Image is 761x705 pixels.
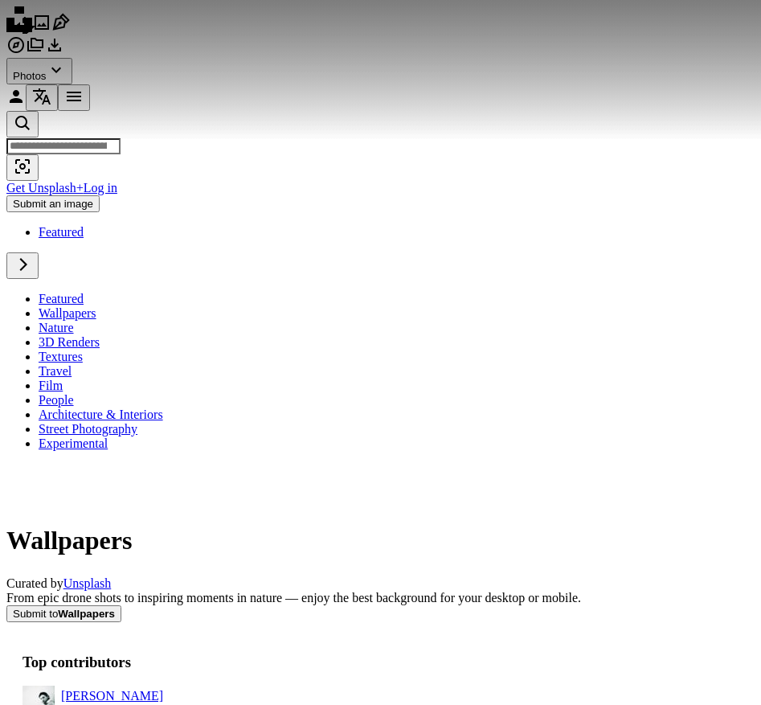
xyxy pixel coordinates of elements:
strong: Wallpapers [58,608,115,620]
a: Unsplash [63,576,112,590]
a: Travel [39,364,72,378]
a: Textures [39,350,83,363]
a: Photos [32,21,51,35]
a: Experimental [39,437,108,450]
a: Film [39,379,63,392]
h1: Wallpapers [6,526,132,555]
h3: Top contributors [23,654,738,671]
a: Collections [26,43,45,57]
div: From epic drone shots to inspiring moments in nature — enjoy the best background for your desktop... [6,591,581,605]
a: Illustrations [51,21,71,35]
button: Visual search [6,154,39,181]
a: 3D Renders [39,335,100,349]
a: Log in / Sign up [6,95,26,109]
a: Nature [39,321,74,334]
a: Get Unsplash+ [6,181,84,195]
button: Menu [58,84,90,111]
a: Download History [45,43,64,57]
a: Featured [39,225,84,239]
span: Curated by [6,576,132,591]
a: Home — Unsplash [6,21,32,35]
form: Find visuals sitewide [6,111,755,181]
a: Architecture & Interiors [39,408,163,421]
button: Submit toWallpapers [6,605,121,622]
a: Wallpapers [39,306,96,320]
span: [PERSON_NAME] [61,689,163,703]
a: Street Photography [39,422,137,436]
button: Language [26,84,58,111]
button: Submit an image [6,195,100,212]
button: scroll list to the right [6,252,39,279]
a: Explore [6,43,26,57]
button: Select asset type [6,58,72,84]
a: Featured [39,292,84,305]
a: People [39,393,74,407]
button: Search Unsplash [6,111,39,137]
a: Log in [84,181,117,195]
